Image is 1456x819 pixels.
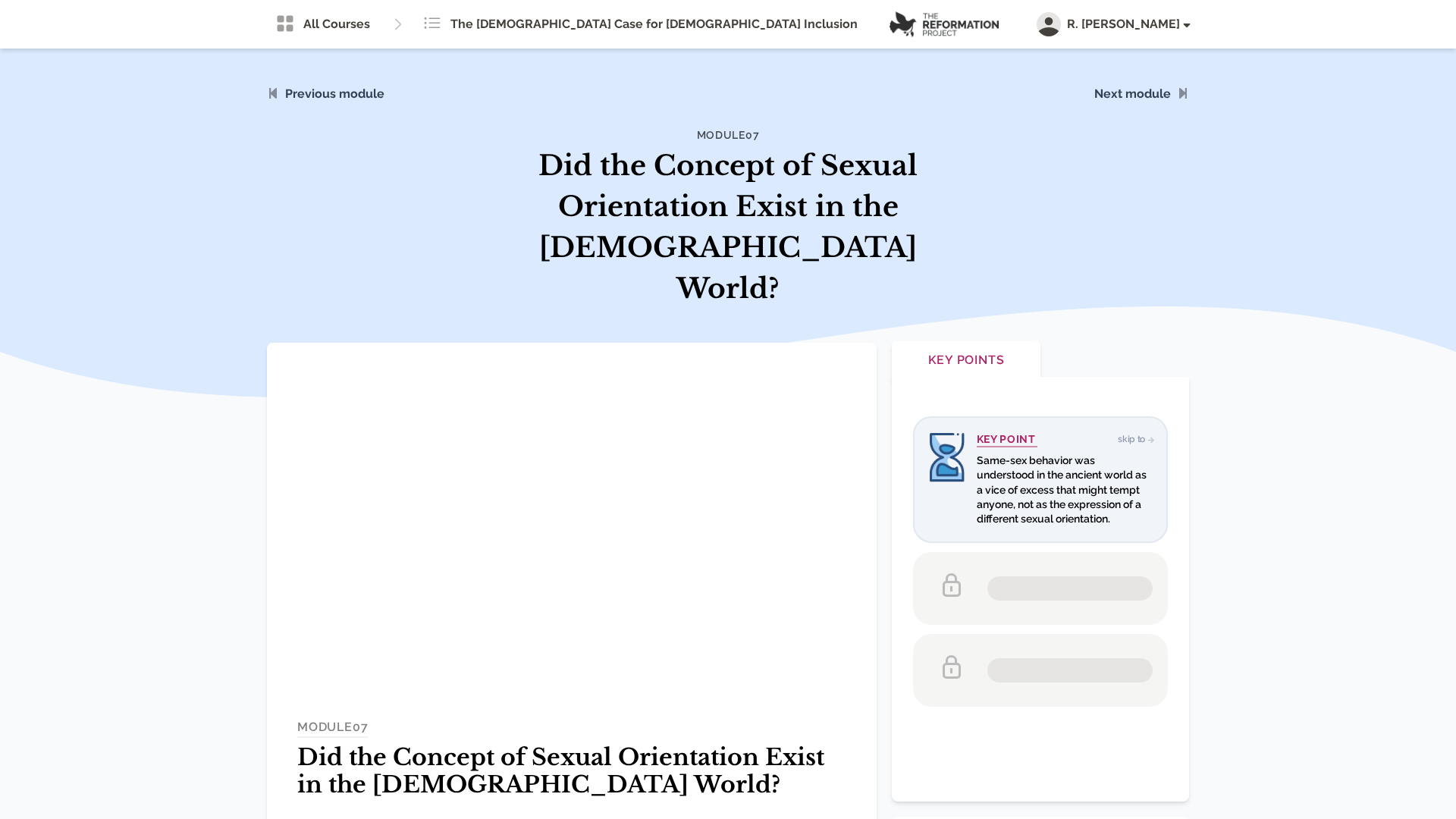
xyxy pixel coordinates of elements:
button: Key Points [892,341,1040,381]
a: All Courses [267,9,379,39]
h1: Did the Concept of Sexual Orientation Exist in the [DEMOGRAPHIC_DATA] World? [534,146,922,309]
button: R. [PERSON_NAME] [1037,12,1189,36]
h4: Key Point [977,433,1037,447]
a: Previous module [285,86,384,101]
iframe: Module 07 - Did the Concept of Sexual Orientation Exist in the Biblical World [267,343,877,686]
h1: Did the Concept of Sexual Orientation Exist in the [DEMOGRAPHIC_DATA] World? [297,744,846,799]
h4: MODULE 07 [297,718,368,738]
a: The [DEMOGRAPHIC_DATA] Case for [DEMOGRAPHIC_DATA] Inclusion [414,9,867,39]
span: All Courses [303,15,370,33]
h4: Module 07 [534,127,922,143]
span: R. [PERSON_NAME] [1067,15,1189,33]
span: The [DEMOGRAPHIC_DATA] Case for [DEMOGRAPHIC_DATA] Inclusion [450,15,858,33]
img: logo.png [890,11,999,37]
span: Skip to [1118,434,1151,444]
a: Next module [1094,86,1171,101]
p: Same-sex behavior was understood in the ancient world as a vice of excess that might tempt anyone... [977,453,1151,526]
